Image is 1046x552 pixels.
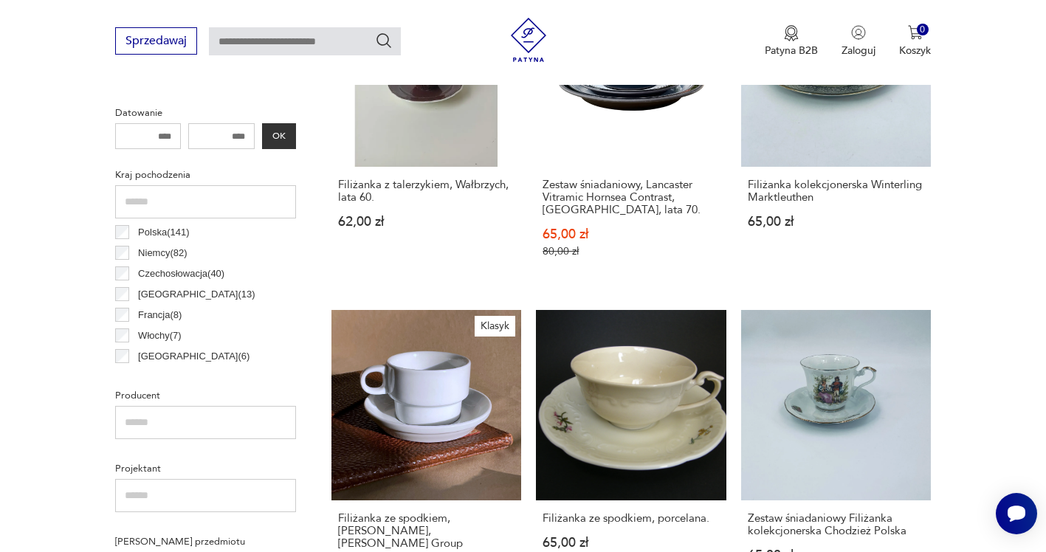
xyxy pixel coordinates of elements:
img: Ikonka użytkownika [851,25,866,40]
p: [GEOGRAPHIC_DATA] ( 13 ) [138,286,255,303]
img: Ikona koszyka [908,25,923,40]
p: Czechosłowacja ( 40 ) [138,266,224,282]
img: Patyna - sklep z meblami i dekoracjami vintage [506,18,551,62]
button: Szukaj [375,32,393,49]
p: 62,00 zł [338,215,515,228]
button: Zaloguj [842,25,875,58]
p: Koszyk [899,44,931,58]
a: Sprzedawaj [115,37,197,47]
h3: Filiżanka ze spodkiem, porcelana. [543,512,719,525]
p: 65,00 zł [748,215,924,228]
p: Producent [115,387,296,404]
p: Polska ( 141 ) [138,224,189,241]
p: Datowanie [115,105,296,121]
a: Ikona medaluPatyna B2B [765,25,818,58]
button: Patyna B2B [765,25,818,58]
button: OK [262,123,296,149]
p: Włochy ( 7 ) [138,328,182,344]
p: Kraj pochodzenia [115,167,296,183]
iframe: Smartsupp widget button [996,493,1037,534]
p: 65,00 zł [543,537,719,549]
p: [GEOGRAPHIC_DATA] ( 6 ) [138,348,250,365]
p: 80,00 zł [543,245,719,258]
h3: Filiżanka kolekcjonerska Winterling Marktleuthen [748,179,924,204]
h3: Zestaw śniadaniowy, Lancaster Vitramic Hornsea Contrast, [GEOGRAPHIC_DATA], lata 70. [543,179,719,216]
p: 65,00 zł [543,228,719,241]
img: Ikona medalu [784,25,799,41]
h3: Filiżanka ze spodkiem, [PERSON_NAME], [PERSON_NAME] Group [338,512,515,550]
p: [GEOGRAPHIC_DATA] ( 5 ) [138,369,250,385]
p: Francja ( 8 ) [138,307,182,323]
button: 0Koszyk [899,25,931,58]
p: Niemcy ( 82 ) [138,245,187,261]
p: Patyna B2B [765,44,818,58]
p: [PERSON_NAME] przedmiotu [115,534,296,550]
h3: Filiżanka z talerzykiem, Wałbrzych, lata 60. [338,179,515,204]
button: Sprzedawaj [115,27,197,55]
h3: Zestaw śniadaniowy Filiżanka kolekcjonerska Chodzież Polska [748,512,924,537]
p: Zaloguj [842,44,875,58]
p: Projektant [115,460,296,477]
div: 0 [917,24,929,36]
